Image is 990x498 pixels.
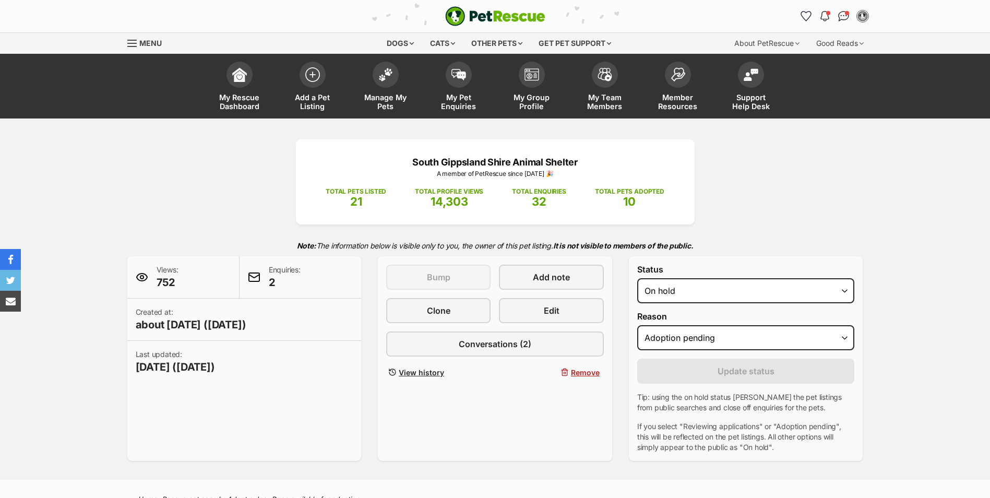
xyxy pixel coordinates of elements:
a: My Group Profile [495,56,568,118]
p: South Gippsland Shire Animal Shelter [312,155,679,169]
span: Add a Pet Listing [289,93,336,111]
ul: Account quick links [798,8,871,25]
a: My Team Members [568,56,641,118]
strong: It is not visible to members of the public. [553,241,694,250]
p: A member of PetRescue since [DATE] 🎉 [312,169,679,179]
span: Clone [427,304,450,317]
div: Get pet support [531,33,618,54]
img: help-desk-icon-fdf02630f3aa405de69fd3d07c3f3aa587a6932b1a1747fa1d2bba05be0121f9.svg [744,68,758,81]
p: TOTAL PETS ADOPTED [595,187,664,196]
img: logo-e224e6f780fb5917bec1dbf3a21bbac754714ae5b6737aabdf751b685950b380.svg [445,6,545,26]
span: 21 [350,195,362,208]
label: Status [637,265,855,274]
span: Add note [533,271,570,283]
img: manage-my-pets-icon-02211641906a0b7f246fdf0571729dbe1e7629f14944591b6c1af311fb30b64b.svg [378,68,393,81]
img: group-profile-icon-3fa3cf56718a62981997c0bc7e787c4b2cf8bcc04b72c1350f741eb67cf2f40e.svg [524,68,539,81]
p: Last updated: [136,349,215,374]
span: 32 [532,195,546,208]
div: Other pets [464,33,530,54]
span: Support Help Desk [727,93,774,111]
img: chat-41dd97257d64d25036548639549fe6c8038ab92f7586957e7f3b1b290dea8141.svg [838,11,849,21]
span: My Team Members [581,93,628,111]
a: Clone [386,298,491,323]
span: Member Resources [654,93,701,111]
div: Dogs [379,33,421,54]
img: team-members-icon-5396bd8760b3fe7c0b43da4ab00e1e3bb1a5d9ba89233759b79545d2d3fc5d0d.svg [598,68,612,81]
a: My Pet Enquiries [422,56,495,118]
a: Menu [127,33,169,52]
button: Remove [499,365,603,380]
img: notifications-46538b983faf8c2785f20acdc204bb7945ddae34d4c08c2a6579f10ce5e182be.svg [820,11,829,21]
div: Good Reads [809,33,871,54]
p: TOTAL PETS LISTED [326,187,386,196]
a: Manage My Pets [349,56,422,118]
span: My Pet Enquiries [435,93,482,111]
a: Conversations (2) [386,331,604,357]
img: dashboard-icon-eb2f2d2d3e046f16d808141f083e7271f6b2e854fb5c12c21221c1fb7104beca.svg [232,67,247,82]
p: Views: [157,265,178,290]
img: add-pet-listing-icon-0afa8454b4691262ce3f59096e99ab1cd57d4a30225e0717b998d2c9b9846f56.svg [305,67,320,82]
p: If you select "Reviewing applications" or "Adoption pending", this will be reflected on the pet l... [637,421,855,453]
span: Manage My Pets [362,93,409,111]
a: PetRescue [445,6,545,26]
span: Edit [544,304,559,317]
span: 10 [623,195,636,208]
span: Conversations (2) [459,338,531,350]
p: The information below is visible only to you, the owner of this pet listing. [127,235,863,256]
p: Tip: using the on hold status [PERSON_NAME] the pet listings from public searches and close off e... [637,392,855,413]
span: My Rescue Dashboard [216,93,263,111]
span: 14,303 [431,195,468,208]
div: Cats [423,33,462,54]
span: View history [399,367,444,378]
img: Jade profile pic [857,11,868,21]
span: about [DATE] ([DATE]) [136,317,246,332]
p: Created at: [136,307,246,332]
a: My Rescue Dashboard [203,56,276,118]
a: Support Help Desk [714,56,788,118]
span: Remove [571,367,600,378]
span: Bump [427,271,450,283]
p: TOTAL ENQUIRIES [512,187,566,196]
p: TOTAL PROFILE VIEWS [415,187,483,196]
a: Edit [499,298,603,323]
a: Add a Pet Listing [276,56,349,118]
label: Reason [637,312,855,321]
span: 752 [157,275,178,290]
a: Add note [499,265,603,290]
a: Conversations [836,8,852,25]
span: Menu [139,39,162,48]
p: Enquiries: [269,265,301,290]
strong: Note: [297,241,316,250]
button: Update status [637,359,855,384]
img: member-resources-icon-8e73f808a243e03378d46382f2149f9095a855e16c252ad45f914b54edf8863c.svg [671,67,685,81]
span: [DATE] ([DATE]) [136,360,215,374]
button: Notifications [817,8,833,25]
span: Update status [718,365,774,377]
a: Favourites [798,8,815,25]
span: 2 [269,275,301,290]
a: Member Resources [641,56,714,118]
div: About PetRescue [727,33,807,54]
a: View history [386,365,491,380]
span: My Group Profile [508,93,555,111]
button: My account [854,8,871,25]
button: Bump [386,265,491,290]
img: pet-enquiries-icon-7e3ad2cf08bfb03b45e93fb7055b45f3efa6380592205ae92323e6603595dc1f.svg [451,69,466,80]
